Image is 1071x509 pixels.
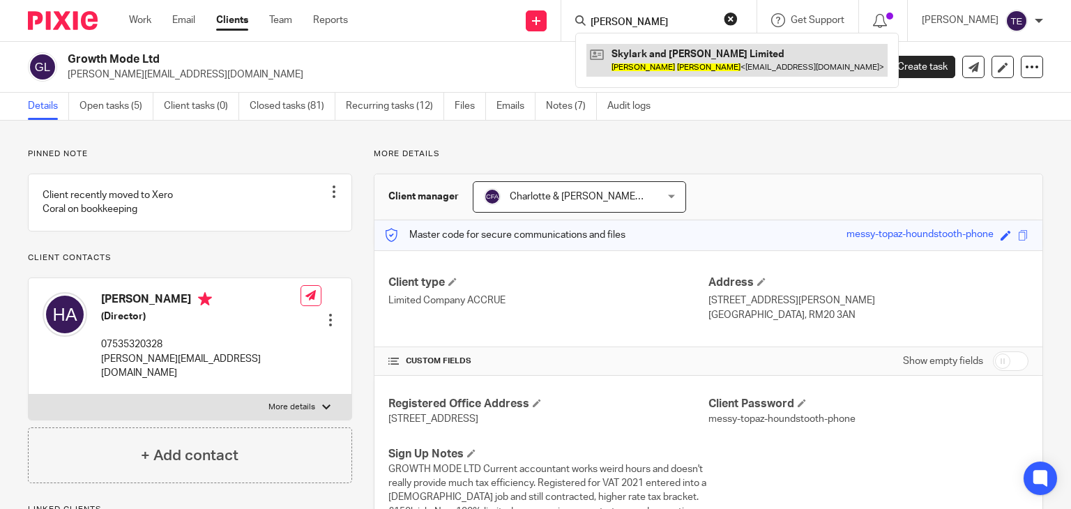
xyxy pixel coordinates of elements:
[141,445,238,466] h4: + Add contact
[28,11,98,30] img: Pixie
[388,414,478,424] span: [STREET_ADDRESS]
[496,93,535,120] a: Emails
[101,352,301,381] p: [PERSON_NAME][EMAIL_ADDRESS][DOMAIN_NAME]
[268,402,315,413] p: More details
[388,447,708,462] h4: Sign Up Notes
[346,93,444,120] a: Recurring tasks (12)
[903,354,983,368] label: Show empty fields
[385,228,625,242] p: Master code for secure communications and files
[1005,10,1028,32] img: svg%3E
[510,192,672,202] span: Charlotte & [PERSON_NAME] Accrue
[708,308,1028,322] p: [GEOGRAPHIC_DATA], RM20 3AN
[374,149,1043,160] p: More details
[28,149,352,160] p: Pinned note
[388,190,459,204] h3: Client manager
[269,13,292,27] a: Team
[846,227,994,243] div: messy-topaz-houndstooth-phone
[455,93,486,120] a: Files
[724,12,738,26] button: Clear
[101,337,301,351] p: 07535320328
[101,310,301,324] h5: (Director)
[28,252,352,264] p: Client contacts
[68,68,853,82] p: [PERSON_NAME][EMAIL_ADDRESS][DOMAIN_NAME]
[388,294,708,307] p: Limited Company ACCRUE
[101,292,301,310] h4: [PERSON_NAME]
[79,93,153,120] a: Open tasks (5)
[172,13,195,27] a: Email
[164,93,239,120] a: Client tasks (0)
[313,13,348,27] a: Reports
[388,397,708,411] h4: Registered Office Address
[589,17,715,29] input: Search
[922,13,998,27] p: [PERSON_NAME]
[68,52,697,67] h2: Growth Mode Ltd
[484,188,501,205] img: svg%3E
[43,292,87,337] img: svg%3E
[216,13,248,27] a: Clients
[708,397,1028,411] h4: Client Password
[708,414,856,424] span: messy-topaz-houndstooth-phone
[607,93,661,120] a: Audit logs
[28,93,69,120] a: Details
[791,15,844,25] span: Get Support
[708,275,1028,290] h4: Address
[708,294,1028,307] p: [STREET_ADDRESS][PERSON_NAME]
[250,93,335,120] a: Closed tasks (81)
[874,56,955,78] a: Create task
[388,275,708,290] h4: Client type
[388,356,708,367] h4: CUSTOM FIELDS
[198,292,212,306] i: Primary
[546,93,597,120] a: Notes (7)
[28,52,57,82] img: svg%3E
[129,13,151,27] a: Work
